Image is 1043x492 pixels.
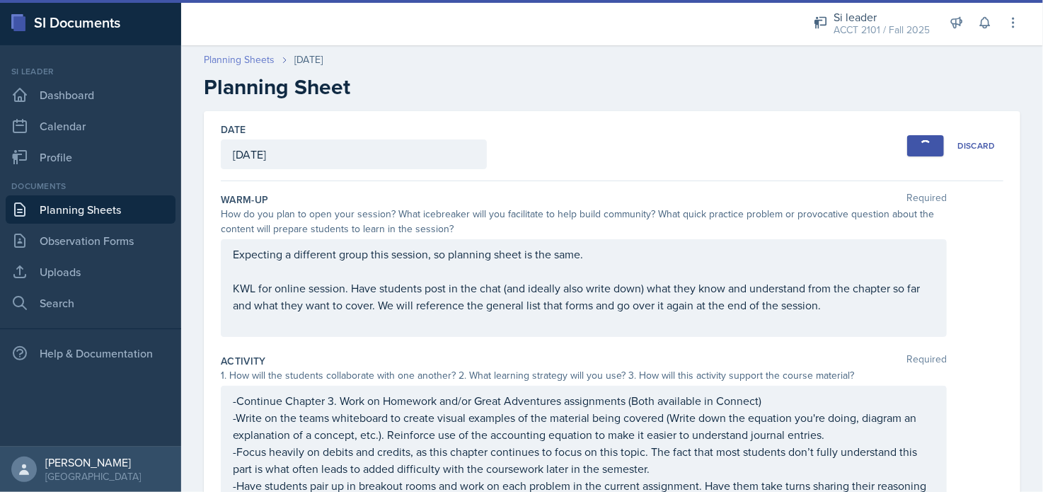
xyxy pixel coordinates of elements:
[950,135,1003,156] button: Discard
[6,258,175,286] a: Uploads
[6,180,175,193] div: Documents
[6,289,175,317] a: Search
[233,392,935,409] p: -Continue Chapter 3. Work on Homework and/or Great Adventures assignments (Both available in Conn...
[233,280,935,314] p: KWL for online session. Have students post in the chat (and ideally also write down) what they kn...
[906,193,947,207] span: Required
[221,193,268,207] label: Warm-Up
[233,409,935,443] p: -Write on the teams whiteboard to create visual examples of the material being covered (Write dow...
[45,455,141,469] div: [PERSON_NAME]
[6,112,175,140] a: Calendar
[221,368,947,383] div: 1. How will the students collaborate with one another? 2. What learning strategy will you use? 3....
[6,227,175,255] a: Observation Forms
[45,469,141,484] div: [GEOGRAPHIC_DATA]
[204,74,1020,100] h2: Planning Sheet
[834,8,930,25] div: Si leader
[906,354,947,368] span: Required
[221,354,266,368] label: Activity
[957,140,996,151] div: Discard
[6,81,175,109] a: Dashboard
[6,339,175,367] div: Help & Documentation
[294,52,323,67] div: [DATE]
[6,195,175,224] a: Planning Sheets
[233,443,935,477] p: -Focus heavily on debits and credits, as this chapter continues to focus on this topic. The fact ...
[221,122,246,137] label: Date
[221,207,947,236] div: How do you plan to open your session? What icebreaker will you facilitate to help build community...
[834,23,930,38] div: ACCT 2101 / Fall 2025
[6,65,175,78] div: Si leader
[233,246,935,263] p: Expecting a different group this session, so planning sheet is the same.
[6,143,175,171] a: Profile
[204,52,275,67] a: Planning Sheets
